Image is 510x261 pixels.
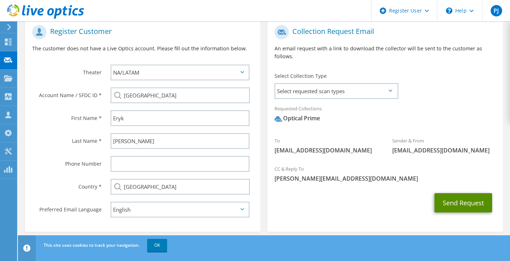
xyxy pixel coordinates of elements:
[434,193,492,212] button: Send Request
[275,72,327,80] label: Select Collection Type
[275,45,495,60] p: An email request with a link to download the collector will be sent to the customer as follows.
[385,133,503,158] div: Sender & From
[147,239,167,252] a: OK
[275,175,495,182] span: [PERSON_NAME][EMAIL_ADDRESS][DOMAIN_NAME]
[491,5,502,16] span: PJ
[32,45,253,52] p: The customer does not have a Live Optics account. Please fill out the information below.
[32,133,102,145] label: Last Name *
[32,179,102,190] label: Country *
[32,65,102,76] label: Theater
[275,25,492,39] h1: Collection Request Email
[44,242,140,248] span: This site uses cookies to track your navigation.
[275,84,397,98] span: Select requested scan types
[275,114,320,122] div: Optical Prime
[275,146,378,154] span: [EMAIL_ADDRESS][DOMAIN_NAME]
[32,110,102,122] label: First Name *
[267,161,502,186] div: CC & Reply To
[32,25,249,39] h1: Register Customer
[446,7,452,14] svg: \n
[267,133,385,158] div: To
[32,202,102,213] label: Preferred Email Language
[32,87,102,99] label: Account Name / SFDC ID *
[32,156,102,167] label: Phone Number
[392,146,496,154] span: [EMAIL_ADDRESS][DOMAIN_NAME]
[267,101,502,130] div: Requested Collections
